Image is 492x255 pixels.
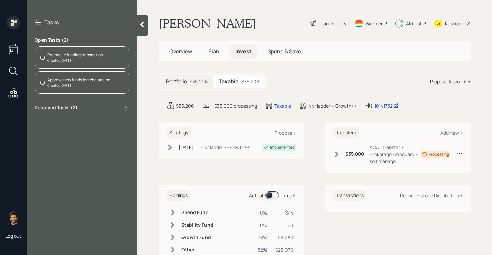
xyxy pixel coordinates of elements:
div: 82% [258,246,267,253]
div: ACAT Transfer • Brokerage -Vanguard -self manage [370,144,421,165]
span: Overview [169,48,192,55]
h5: Portfolio [166,78,187,85]
span: Spend & Save [268,48,301,55]
div: $35,206 [190,78,208,85]
h5: Taxable [219,78,239,85]
div: Actual [249,192,263,199]
h6: Stability Fund [181,222,213,228]
label: Tasks [44,19,59,26]
div: Processing [429,151,449,157]
div: Log out [5,233,21,239]
div: -0% [258,209,267,216]
h6: Holdings [167,190,190,201]
div: Propose + [275,130,296,136]
div: 10141752 [374,102,399,109]
div: -$44 [275,209,293,216]
div: Kustomer [445,20,466,27]
div: Implemented [270,144,295,150]
div: $35,206 [241,78,259,85]
div: 0% [258,222,267,229]
div: $6,280 [275,234,293,241]
h6: Strategy [167,127,191,138]
div: Plan Delivery [320,20,346,27]
h6: Spend Fund [181,210,213,216]
h6: $35,000 [345,151,364,157]
div: $0 [275,222,293,229]
div: Add new + [440,130,463,136]
h6: Transactions [333,190,366,201]
div: $35,206 [176,102,194,109]
div: +$35,000 processing [212,102,257,109]
div: Reconcile funding transaction [47,52,103,58]
div: Propose Account + [430,78,471,85]
div: Approve new funds for rebalancing [47,77,110,83]
h6: Other [181,247,213,253]
h1: [PERSON_NAME] [159,16,256,31]
span: Plan [208,48,219,55]
label: Open Tasks ( 2 ) [35,37,129,44]
img: eric-schwartz-headshot.png [7,211,20,225]
div: Target [282,192,296,199]
div: Created [DATE] [47,58,103,63]
div: Created [DATE] [47,83,110,88]
h6: Transfers [333,127,359,138]
div: 18% [258,234,267,241]
div: Taxable [274,102,291,109]
div: $28,970 [275,246,293,253]
div: Warmer [366,20,383,27]
span: Invest [235,48,252,55]
div: Altruist [406,20,422,27]
div: 4 yr ladder • Growth++ [201,144,250,151]
div: 4 yr ladder • Growth++ [308,102,357,109]
h6: Growth Fund [181,235,213,240]
div: [DATE] [179,144,194,151]
label: Resolved Tasks ( 2 ) [35,104,77,112]
div: Record Historic Distribution + [400,192,463,199]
